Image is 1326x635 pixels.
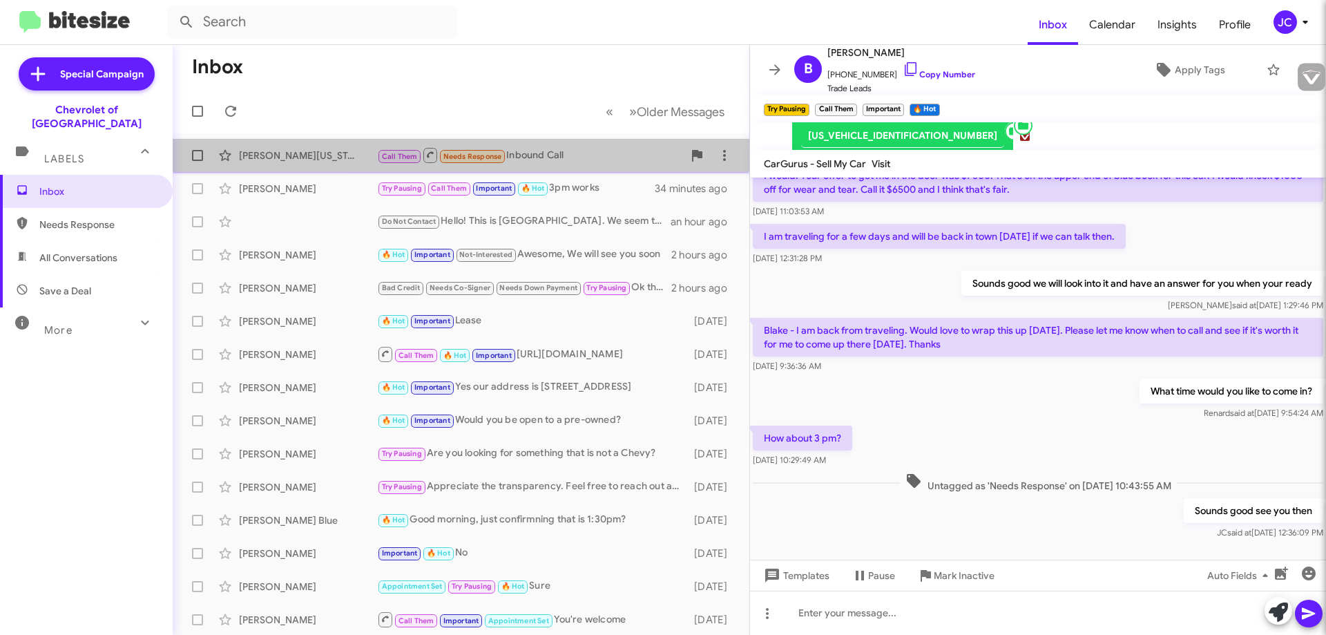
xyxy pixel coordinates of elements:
[239,381,377,395] div: [PERSON_NAME]
[671,215,738,229] div: an hour ago
[1196,563,1285,588] button: Auto Fields
[827,82,975,95] span: Trade Leads
[687,414,738,428] div: [DATE]
[868,563,895,588] span: Pause
[1028,5,1078,45] a: Inbox
[1140,379,1323,404] p: What time would you like to come in?
[1175,57,1225,82] span: Apply Tags
[452,582,492,591] span: Try Pausing
[377,345,687,363] div: [URL][DOMAIN_NAME]
[377,512,687,528] div: Good morning, just confirmning that is 1:30pm?
[753,455,826,465] span: [DATE] 10:29:49 AM
[382,217,436,226] span: Do Not Contact
[377,146,683,164] div: Inbound Call
[239,149,377,162] div: [PERSON_NAME][US_STATE]
[753,224,1126,249] p: I am traveling for a few days and will be back in town [DATE] if we can talk then.
[382,582,443,591] span: Appointment Set
[499,283,577,292] span: Needs Down Payment
[382,515,405,524] span: 🔥 Hot
[414,416,450,425] span: Important
[687,314,738,328] div: [DATE]
[687,580,738,594] div: [DATE]
[687,613,738,627] div: [DATE]
[586,283,626,292] span: Try Pausing
[431,184,467,193] span: Call Them
[398,616,434,625] span: Call Them
[377,611,687,628] div: You're welcome
[239,348,377,361] div: [PERSON_NAME]
[377,479,687,495] div: Appreciate the transparency. Feel free to reach out after taking care of insurance so we can furt...
[761,563,829,588] span: Templates
[753,426,852,451] p: How about 3 pm?
[961,271,1323,296] p: Sounds good we will look into it and have an answer for you when your ready
[239,314,377,328] div: [PERSON_NAME]
[753,361,821,371] span: [DATE] 9:36:36 AM
[764,104,809,116] small: Try Pausing
[687,480,738,494] div: [DATE]
[1118,57,1260,82] button: Apply Tags
[815,104,856,116] small: Call Them
[764,158,866,170] span: CarGurus - Sell My Car
[934,563,995,588] span: Mark Inactive
[1208,5,1262,45] span: Profile
[382,152,418,161] span: Call Them
[906,563,1006,588] button: Mark Inactive
[239,248,377,262] div: [PERSON_NAME]
[443,351,467,360] span: 🔥 Hot
[167,6,457,39] input: Search
[377,379,687,395] div: Yes our address is [STREET_ADDRESS]
[476,351,512,360] span: Important
[687,381,738,395] div: [DATE]
[382,316,405,325] span: 🔥 Hot
[903,69,975,79] a: Copy Number
[459,250,512,259] span: Not-Interested
[1184,498,1323,523] p: Sounds good see you then
[239,480,377,494] div: [PERSON_NAME]
[872,158,890,170] span: Visit
[637,104,724,120] span: Older Messages
[414,316,450,325] span: Important
[377,280,671,296] div: Ok thank you
[382,482,422,491] span: Try Pausing
[398,351,434,360] span: Call Them
[1168,300,1323,310] span: [PERSON_NAME] [DATE] 1:29:46 PM
[239,182,377,196] div: [PERSON_NAME]
[910,104,939,116] small: 🔥 Hot
[414,250,450,259] span: Important
[827,61,975,82] span: [PHONE_NUMBER]
[382,449,422,458] span: Try Pausing
[1230,408,1254,418] span: said at
[239,613,377,627] div: [PERSON_NAME]
[840,563,906,588] button: Pause
[671,248,738,262] div: 2 hours ago
[1232,300,1256,310] span: said at
[382,549,418,558] span: Important
[239,414,377,428] div: [PERSON_NAME]
[382,383,405,392] span: 🔥 Hot
[19,57,155,91] a: Special Campaign
[239,580,377,594] div: [PERSON_NAME]
[863,104,904,116] small: Important
[753,163,1323,202] p: I would. Your offer to get me in the door was $7500. That's on the upper end of blue book for thi...
[753,318,1323,357] p: Blake - I am back from traveling. Would love to wrap this up [DATE]. Please let me know when to c...
[597,97,622,126] button: Previous
[1146,5,1208,45] a: Insights
[44,153,84,165] span: Labels
[427,549,450,558] span: 🔥 Hot
[377,313,687,329] div: Lease
[44,324,73,337] span: More
[1217,527,1323,538] span: JC [DATE] 12:36:09 PM
[655,182,738,196] div: 34 minutes ago
[687,348,738,361] div: [DATE]
[606,103,613,120] span: «
[39,251,117,265] span: All Conversations
[1262,10,1311,34] button: JC
[60,67,144,81] span: Special Campaign
[239,513,377,527] div: [PERSON_NAME] Blue
[39,284,91,298] span: Save a Deal
[501,582,525,591] span: 🔥 Hot
[382,416,405,425] span: 🔥 Hot
[377,578,687,594] div: Sure
[377,180,655,196] div: 3pm works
